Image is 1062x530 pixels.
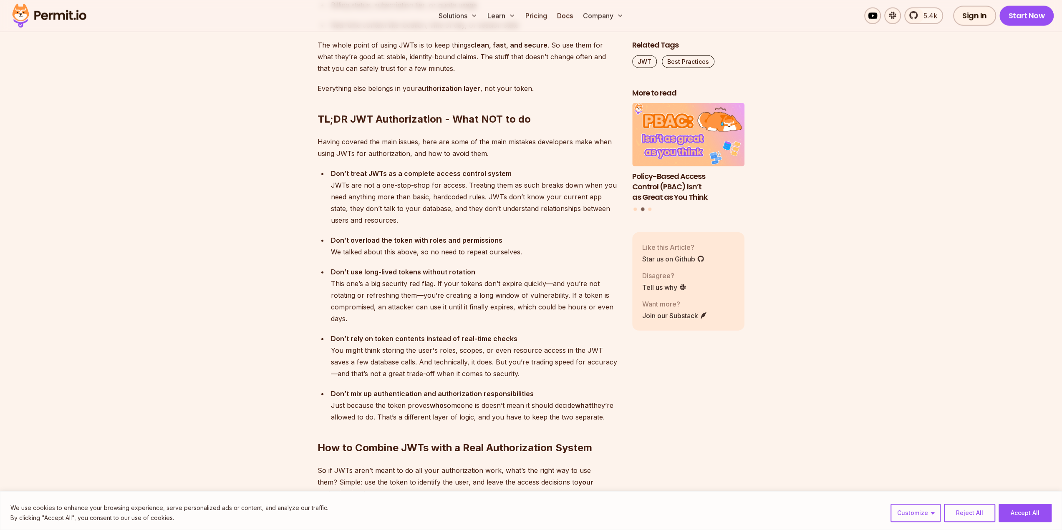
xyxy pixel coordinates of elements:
div: This one’s a big security red flag. If your tokens don’t expire quickly—and you’re not rotating o... [331,266,619,324]
div: You might think storing the user's roles, scopes, or even resource access in the JWT saves a few ... [331,333,619,379]
h2: Related Tags [632,40,745,50]
p: The whole point of using JWTs is to keep things . So use them for what they’re good at: stable, i... [318,39,619,74]
a: Pricing [522,8,550,24]
strong: authorization layer [418,84,480,93]
div: JWTs are not a one-stop-shop for access. Treating them as such breaks down when you need anything... [331,168,619,226]
span: 5.4k [918,11,937,21]
strong: clean, fast, and secure [471,41,547,49]
a: Start Now [999,6,1054,26]
p: Like this Article? [642,242,704,252]
a: 5.4k [904,8,943,24]
button: Reject All [944,504,995,522]
a: Best Practices [662,55,714,68]
h3: Policy-Based Access Control (PBAC) Isn’t as Great as You Think [632,171,745,202]
a: Policy-Based Access Control (PBAC) Isn’t as Great as You ThinkPolicy-Based Access Control (PBAC) ... [632,103,745,203]
p: We use cookies to enhance your browsing experience, serve personalized ads or content, and analyz... [10,503,328,513]
p: By clicking "Accept All", you consent to our use of cookies. [10,513,328,523]
button: Learn [484,8,519,24]
button: Go to slide 3 [648,208,651,211]
p: Having covered the main issues, here are some of the main mistakes developers make when using JWT... [318,136,619,159]
div: Posts [632,103,745,213]
button: Accept All [999,504,1052,522]
h2: More to read [632,88,745,98]
strong: Don’t mix up authentication and authorization responsibilities [331,389,534,398]
strong: what [575,401,591,409]
img: Permit logo [8,2,90,30]
a: JWT [632,55,657,68]
button: Solutions [435,8,481,24]
button: Go to slide 1 [633,208,637,211]
li: 2 of 3 [632,103,745,203]
div: We talked about this above, so no need to repeat ourselves. [331,234,619,258]
button: Company [580,8,627,24]
strong: Don’t rely on token contents instead of real-time checks [331,334,517,343]
p: Want more? [642,299,707,309]
h2: How to Combine JWTs with a Real Authorization System [318,408,619,455]
strong: who [430,401,444,409]
a: Docs [554,8,576,24]
button: Go to slide 2 [641,208,644,211]
div: Just because the token proves someone is doesn’t mean it should decide they’re allowed to do. Tha... [331,388,619,423]
p: Disagree? [642,271,686,281]
h2: TL;DR JWT Authorization - What NOT to do [318,79,619,126]
img: Policy-Based Access Control (PBAC) Isn’t as Great as You Think [632,103,745,167]
a: Sign In [953,6,996,26]
strong: Don’t treat JWTs as a complete access control system [331,169,512,178]
strong: Don’t overload the token with roles and permissions [331,236,502,244]
a: Star us on Github [642,254,704,264]
a: Tell us why [642,282,686,292]
p: Everything else belongs in your , not your token. [318,83,619,94]
a: Join our Substack [642,311,707,321]
p: So if JWTs aren’t meant to do all your authorization work, what’s the right way to use them? Simp... [318,465,619,500]
button: Customize [890,504,941,522]
strong: Don’t use long-lived tokens without rotation [331,268,475,276]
